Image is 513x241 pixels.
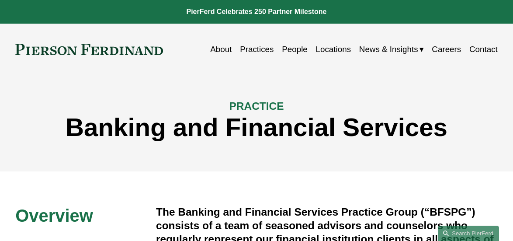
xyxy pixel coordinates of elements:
[210,41,232,58] a: About
[359,41,424,58] a: folder dropdown
[229,100,284,112] span: PRACTICE
[438,226,499,241] a: Search this site
[359,42,418,57] span: News & Insights
[282,41,308,58] a: People
[240,41,274,58] a: Practices
[469,41,498,58] a: Contact
[15,113,498,142] h1: Banking and Financial Services
[316,41,351,58] a: Locations
[432,41,461,58] a: Careers
[15,206,93,225] span: Overview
